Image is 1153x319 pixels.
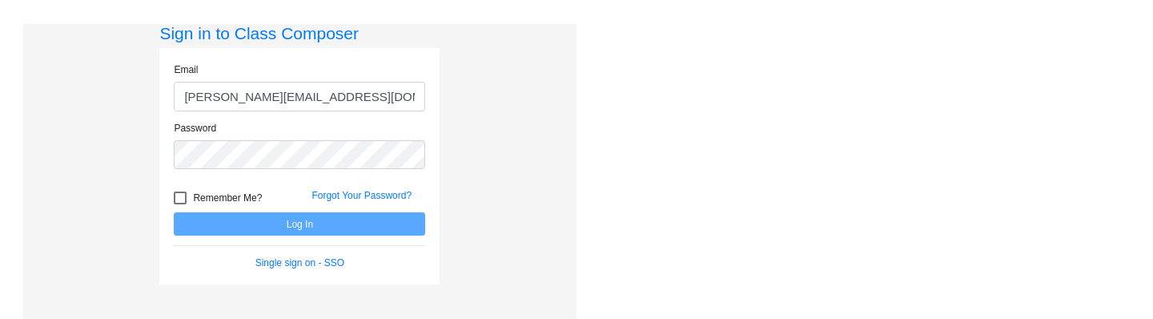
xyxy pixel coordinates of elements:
[159,23,440,43] h3: Sign in to Class Composer
[193,188,262,208] span: Remember Me?
[255,257,344,269] a: Single sign on - SSO
[174,121,216,135] label: Password
[174,212,425,236] button: Log In
[311,190,412,201] a: Forgot Your Password?
[174,63,198,77] label: Email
